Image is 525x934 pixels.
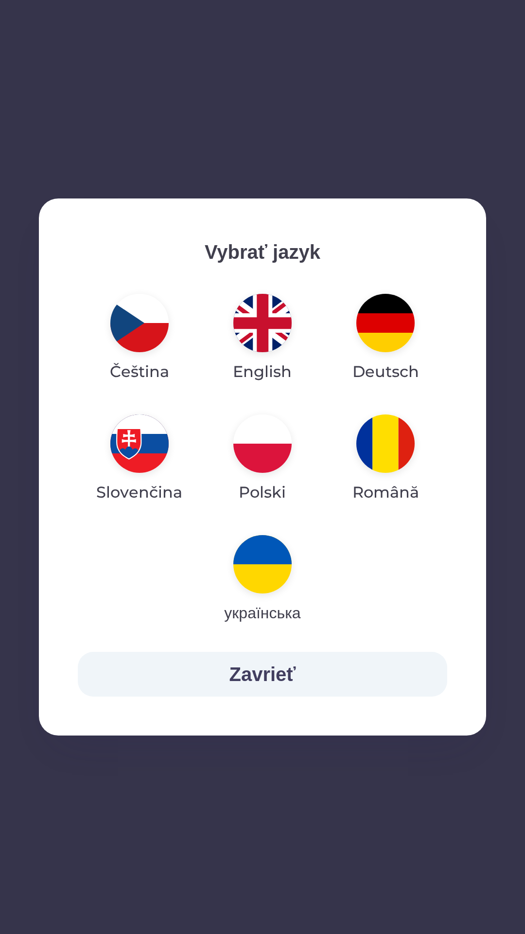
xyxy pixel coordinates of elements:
[233,360,292,383] p: English
[96,481,182,504] p: Slovenčina
[329,407,442,512] button: Română
[201,527,324,632] button: українська
[78,652,447,697] button: Zavrieť
[352,360,419,383] p: Deutsch
[110,414,169,473] img: sk flag
[78,237,447,267] p: Vybrať jazyk
[233,414,292,473] img: pl flag
[110,294,169,352] img: cs flag
[233,294,292,352] img: en flag
[352,481,419,504] p: Română
[87,286,192,391] button: Čeština
[210,407,315,512] button: Polski
[78,407,201,512] button: Slovenčina
[239,481,286,504] p: Polski
[233,535,292,593] img: uk flag
[329,286,442,391] button: Deutsch
[210,286,315,391] button: English
[224,601,300,625] p: українська
[110,360,169,383] p: Čeština
[356,294,415,352] img: de flag
[356,414,415,473] img: ro flag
